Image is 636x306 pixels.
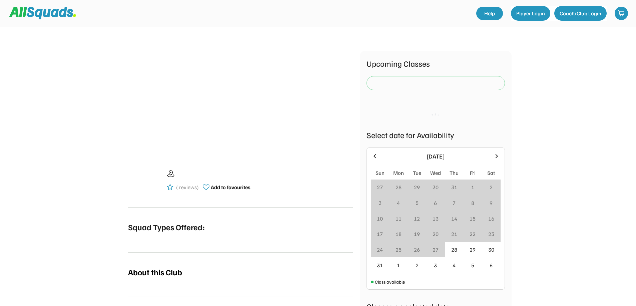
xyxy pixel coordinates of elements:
[433,246,439,254] div: 27
[211,183,250,191] div: Add to favourites
[128,221,205,233] div: Squad Types Offered:
[488,230,494,238] div: 23
[434,199,437,207] div: 6
[414,230,420,238] div: 19
[487,169,495,177] div: Sat
[367,57,505,69] div: Upcoming Classes
[488,215,494,223] div: 16
[397,261,400,269] div: 1
[375,278,405,285] div: Class available
[453,199,456,207] div: 7
[470,230,476,238] div: 22
[9,7,76,19] img: Squad%20Logo.svg
[413,169,421,177] div: Tue
[396,183,402,191] div: 28
[471,261,474,269] div: 5
[396,246,402,254] div: 25
[416,261,419,269] div: 2
[433,215,439,223] div: 13
[618,10,625,17] img: shopping-cart-01%20%281%29.svg
[376,169,385,177] div: Sun
[470,246,476,254] div: 29
[471,199,474,207] div: 8
[476,7,503,20] a: Help
[377,261,383,269] div: 31
[451,183,457,191] div: 31
[377,230,383,238] div: 17
[377,246,383,254] div: 24
[176,183,199,191] div: ( reviews)
[149,51,332,150] img: yH5BAEAAAAALAAAAAABAAEAAAIBRAA7
[488,246,494,254] div: 30
[511,6,550,21] button: Player Login
[377,215,383,223] div: 10
[377,183,383,191] div: 27
[414,215,420,223] div: 12
[397,199,400,207] div: 4
[470,169,476,177] div: Fri
[414,183,420,191] div: 29
[451,215,457,223] div: 14
[451,230,457,238] div: 21
[414,246,420,254] div: 26
[396,230,402,238] div: 18
[554,6,607,21] button: Coach/Club Login
[433,230,439,238] div: 20
[379,199,382,207] div: 3
[434,261,437,269] div: 3
[393,169,404,177] div: Mon
[430,169,441,177] div: Wed
[451,246,457,254] div: 28
[490,183,493,191] div: 2
[367,129,505,141] div: Select date for Availability
[433,183,439,191] div: 30
[396,215,402,223] div: 11
[382,152,489,161] div: [DATE]
[470,215,476,223] div: 15
[128,266,182,278] div: About this Club
[128,164,161,197] img: yH5BAEAAAAALAAAAAABAAEAAAIBRAA7
[471,183,474,191] div: 1
[453,261,456,269] div: 4
[490,261,493,269] div: 6
[490,199,493,207] div: 9
[416,199,419,207] div: 5
[450,169,459,177] div: Thu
